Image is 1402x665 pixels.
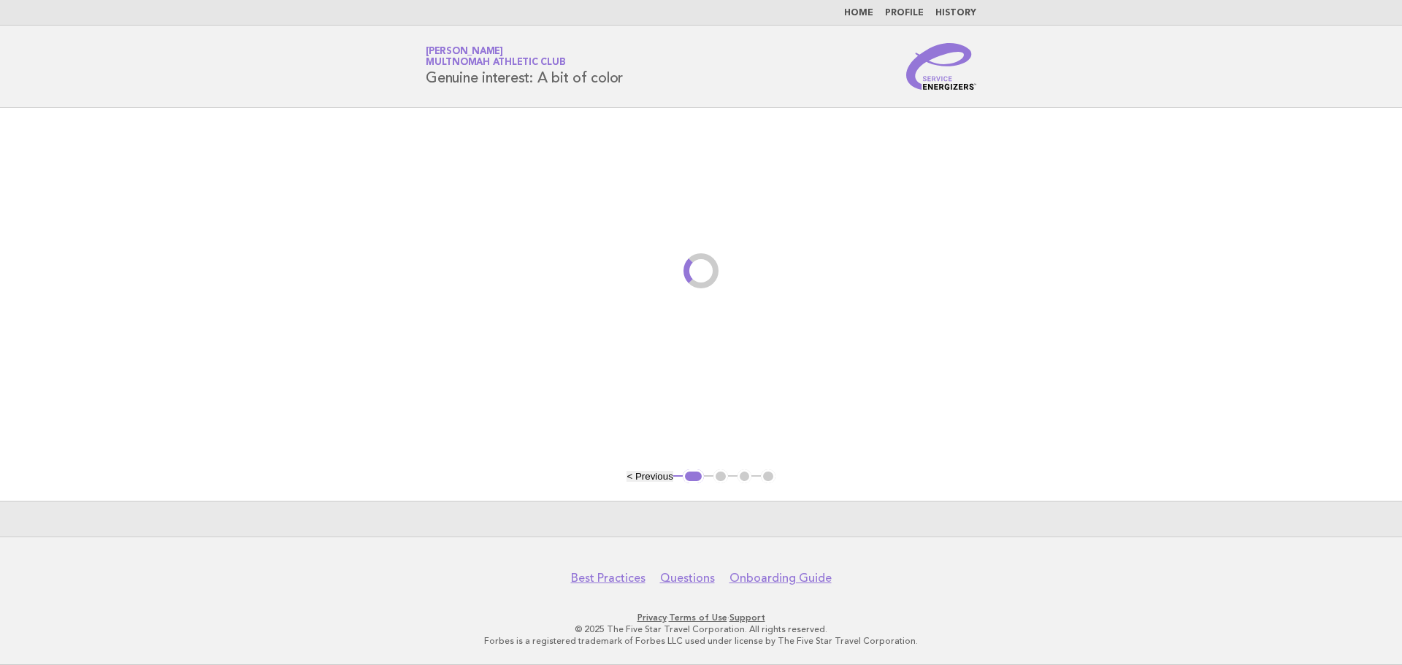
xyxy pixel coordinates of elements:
[906,43,976,90] img: Service Energizers
[254,623,1148,635] p: © 2025 The Five Star Travel Corporation. All rights reserved.
[254,612,1148,623] p: · ·
[935,9,976,18] a: History
[669,612,727,623] a: Terms of Use
[637,612,667,623] a: Privacy
[885,9,924,18] a: Profile
[571,571,646,585] a: Best Practices
[426,58,565,68] span: Multnomah Athletic Club
[844,9,873,18] a: Home
[254,635,1148,647] p: Forbes is a registered trademark of Forbes LLC used under license by The Five Star Travel Corpora...
[729,571,832,585] a: Onboarding Guide
[426,47,565,67] a: [PERSON_NAME]Multnomah Athletic Club
[660,571,715,585] a: Questions
[426,47,623,85] h1: Genuine interest: A bit of color
[729,612,765,623] a: Support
